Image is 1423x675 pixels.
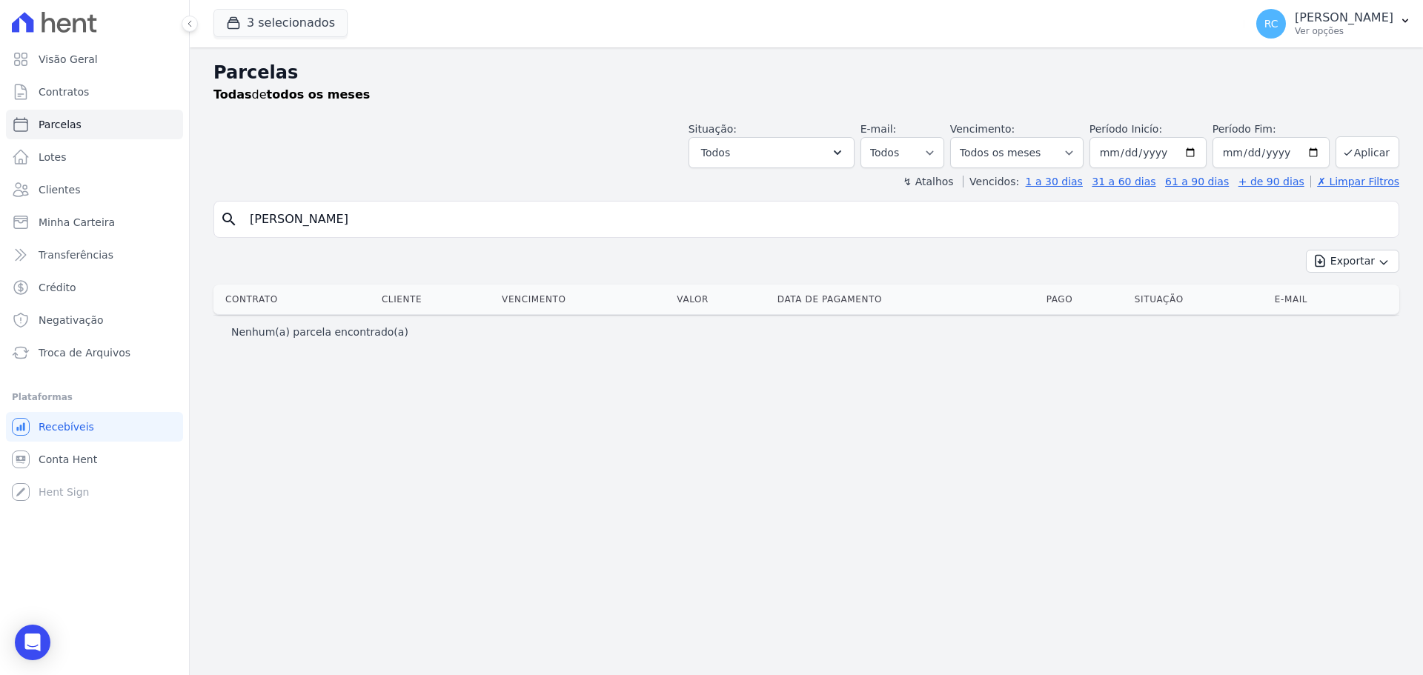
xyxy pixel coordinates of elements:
a: 61 a 90 dias [1165,176,1229,187]
button: Todos [689,137,855,168]
button: 3 selecionados [213,9,348,37]
span: Troca de Arquivos [39,345,130,360]
a: 1 a 30 dias [1026,176,1083,187]
label: Vencidos: [963,176,1019,187]
span: Parcelas [39,117,82,132]
label: E-mail: [860,123,897,135]
a: Contratos [6,77,183,107]
strong: Todas [213,87,252,102]
th: Situação [1129,285,1269,314]
span: Visão Geral [39,52,98,67]
strong: todos os meses [267,87,371,102]
a: Negativação [6,305,183,335]
a: Transferências [6,240,183,270]
span: Todos [701,144,730,162]
a: Troca de Arquivos [6,338,183,368]
span: Contratos [39,84,89,99]
span: RC [1264,19,1278,29]
th: E-mail [1269,285,1372,314]
h2: Parcelas [213,59,1399,86]
div: Open Intercom Messenger [15,625,50,660]
p: de [213,86,370,104]
span: Minha Carteira [39,215,115,230]
a: + de 90 dias [1238,176,1304,187]
span: Negativação [39,313,104,327]
th: Cliente [376,285,496,314]
label: Situação: [689,123,737,135]
a: Conta Hent [6,445,183,474]
th: Pago [1041,285,1129,314]
a: Recebíveis [6,412,183,442]
div: Plataformas [12,388,177,406]
p: [PERSON_NAME] [1295,10,1393,25]
th: Valor [671,285,771,314]
th: Data de Pagamento [772,285,1041,314]
a: Lotes [6,142,183,172]
p: Ver opções [1295,25,1393,37]
a: Clientes [6,175,183,205]
a: Visão Geral [6,44,183,74]
label: Vencimento: [950,123,1015,135]
label: Período Inicío: [1089,123,1162,135]
a: Minha Carteira [6,207,183,237]
span: Clientes [39,182,80,197]
th: Contrato [213,285,376,314]
span: Recebíveis [39,419,94,434]
a: Crédito [6,273,183,302]
a: Parcelas [6,110,183,139]
span: Conta Hent [39,452,97,467]
span: Lotes [39,150,67,164]
span: Transferências [39,247,113,262]
a: ✗ Limpar Filtros [1310,176,1399,187]
button: Exportar [1306,250,1399,273]
i: search [220,210,238,228]
input: Buscar por nome do lote ou do cliente [241,205,1393,234]
span: Crédito [39,280,76,295]
button: Aplicar [1336,136,1399,168]
p: Nenhum(a) parcela encontrado(a) [231,325,408,339]
a: 31 a 60 dias [1092,176,1155,187]
label: ↯ Atalhos [903,176,953,187]
label: Período Fim: [1213,122,1330,137]
th: Vencimento [496,285,671,314]
button: RC [PERSON_NAME] Ver opções [1244,3,1423,44]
